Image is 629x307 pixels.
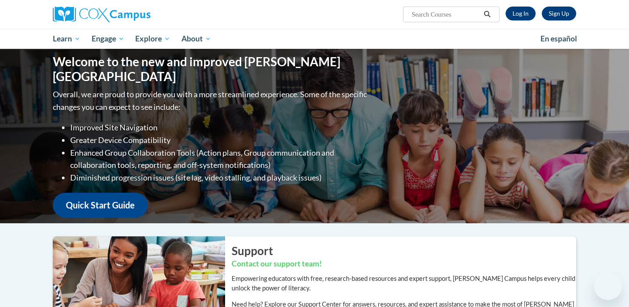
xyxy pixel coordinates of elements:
a: Register [542,7,576,20]
img: Cox Campus [53,7,150,22]
input: Search Courses [411,9,481,20]
a: Quick Start Guide [53,193,148,218]
button: Search [481,9,494,20]
a: Learn [47,29,86,49]
span: En español [540,34,577,43]
a: Cox Campus [53,7,219,22]
span: About [181,34,211,44]
span: Engage [92,34,124,44]
a: En español [535,30,583,48]
h1: Welcome to the new and improved [PERSON_NAME][GEOGRAPHIC_DATA] [53,55,369,84]
iframe: Button to launch messaging window [594,272,622,300]
p: Overall, we are proud to provide you with a more streamlined experience. Some of the specific cha... [53,88,369,113]
a: About [176,29,217,49]
h3: Contact our support team! [232,259,576,269]
li: Improved Site Navigation [70,121,369,134]
li: Diminished progression issues (site lag, video stalling, and playback issues) [70,171,369,184]
p: Empowering educators with free, research-based resources and expert support, [PERSON_NAME] Campus... [232,274,576,293]
span: Learn [53,34,80,44]
li: Enhanced Group Collaboration Tools (Action plans, Group communication and collaboration tools, re... [70,147,369,172]
h2: Support [232,243,576,259]
div: Main menu [40,29,589,49]
span: Explore [135,34,170,44]
a: Explore [130,29,176,49]
a: Log In [506,7,536,20]
li: Greater Device Compatibility [70,134,369,147]
a: Engage [86,29,130,49]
